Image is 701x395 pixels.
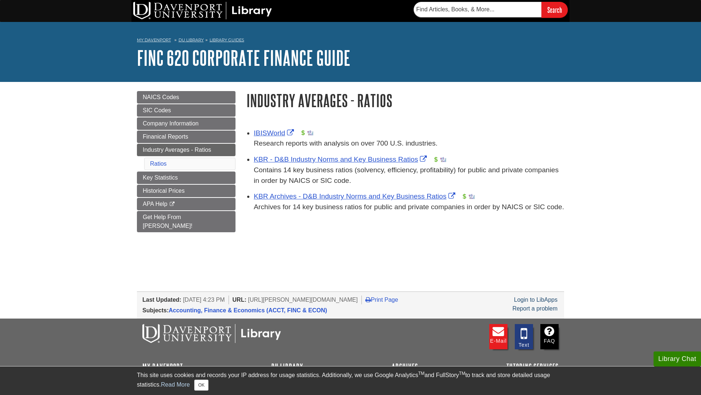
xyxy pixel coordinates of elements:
[161,381,190,388] a: Read More
[143,188,185,194] span: Historical Prices
[142,324,281,343] img: DU Libraries
[271,362,303,371] a: DU Library
[137,211,235,232] a: Get Help From [PERSON_NAME]!
[169,307,327,313] a: Accounting, Finance & Economics (ACCT, FINC & ECON)
[392,362,418,371] a: Archives
[143,147,211,153] span: Industry Averages - Ratios
[137,172,235,184] a: Key Statistics
[137,185,235,197] a: Historical Prices
[143,214,192,229] span: Get Help From [PERSON_NAME]!
[418,371,424,376] sup: TM
[246,91,564,110] h1: Industry Averages - Ratios
[143,201,167,207] span: APA Help
[133,2,272,19] img: DU Library
[233,297,246,303] span: URL:
[137,91,235,104] a: NAICS Codes
[150,161,166,167] a: Ratios
[365,297,371,302] i: Print Page
[137,144,235,156] a: Industry Averages - Ratios
[137,104,235,117] a: SIC Codes
[210,37,244,42] a: Library Guides
[137,35,564,47] nav: breadcrumb
[137,117,235,130] a: Company Information
[254,165,564,186] p: Contains 14 key business ratios (solvency, efficiency, profitability) for public and private comp...
[137,91,235,232] div: Guide Page Menu
[143,133,188,140] span: Finanical Reports
[654,351,701,366] button: Library Chat
[248,297,358,303] span: [URL][PERSON_NAME][DOMAIN_NAME]
[169,202,175,207] i: This link opens in a new window
[143,94,179,100] span: NAICS Codes
[506,362,559,371] a: Tutoring Services
[254,202,564,212] p: Archives for 14 key business ratios for public and private companies in order by NAICS or SIC code.
[137,131,235,143] a: Finanical Reports
[137,37,171,43] a: My Davenport
[142,362,183,371] a: My Davenport
[540,324,559,349] a: FAQ
[459,371,465,376] sup: TM
[433,157,439,162] img: Financial Report
[307,130,313,136] img: Industry Report
[183,297,225,303] span: [DATE] 4:23 PM
[541,2,568,18] input: Search
[300,130,306,136] img: Financial Report
[365,297,398,303] a: Print Page
[142,307,169,313] span: Subjects:
[143,174,178,181] span: Key Statistics
[179,37,204,42] a: DU Library
[137,46,350,69] a: FINC 620 Corporate Finance Guide
[414,2,541,17] input: Find Articles, Books, & More...
[137,198,235,210] a: APA Help
[414,2,568,18] form: Searches DU Library's articles, books, and more
[514,297,558,303] a: Login to LibApps
[254,138,564,149] p: Research reports with analysis on over 700 U.S. industries.
[489,324,507,349] a: E-mail
[512,305,558,312] a: Report a problem
[440,157,446,162] img: Industry Report
[461,193,467,199] img: Financial Report
[137,371,564,391] div: This site uses cookies and records your IP address for usage statistics. Additionally, we use Goo...
[515,324,533,349] a: Text
[469,193,475,199] img: Industry Report
[254,155,429,163] a: Link opens in new window
[142,297,181,303] span: Last Updated:
[143,107,171,113] span: SIC Codes
[254,129,296,137] a: Link opens in new window
[194,380,208,391] button: Close
[143,120,199,127] span: Company Information
[254,192,457,200] a: Link opens in new window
